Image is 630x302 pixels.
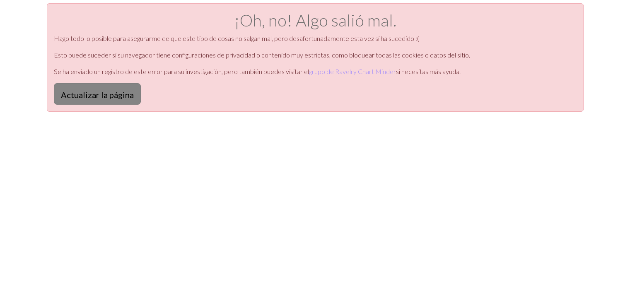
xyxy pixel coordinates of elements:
font: ¡Oh, no! Algo salió mal. [234,10,396,30]
font: si necesitas más ayuda. [396,67,461,75]
font: Hago todo lo posible para asegurarme de que este tipo de cosas no salgan mal, pero desafortunadam... [54,34,419,42]
font: Esto puede suceder si su navegador tiene configuraciones de privacidad o contenido muy estrictas,... [54,51,470,59]
button: Actualizar la página [54,83,141,105]
a: grupo de Ravelry Chart Minder [309,67,396,75]
font: Se ha enviado un registro de este error para su investigación, pero también puedes visitar el [54,67,309,75]
font: Actualizar la página [61,90,134,100]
